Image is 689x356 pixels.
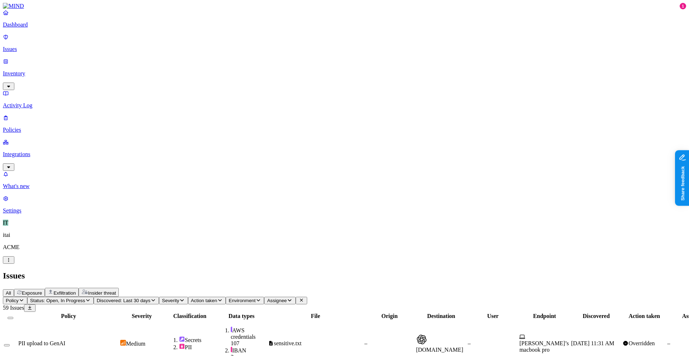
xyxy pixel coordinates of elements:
p: Integrations [3,151,686,158]
span: Status: Open, In Progress [30,298,85,303]
h2: Issues [3,271,686,281]
span: – [667,340,670,346]
span: IT [3,220,8,226]
span: Exfiltration [53,290,76,296]
a: MIND [3,3,686,9]
span: Overridden [629,340,655,346]
span: 59 Issues [3,305,24,311]
img: secret-line [231,327,232,332]
div: Secrets [179,336,215,343]
img: pii [179,343,185,349]
a: What's new [3,171,686,189]
div: Data types [216,313,267,319]
p: Activity Log [3,102,686,109]
span: Action taken [191,298,217,303]
div: PII [179,343,215,351]
p: What's new [3,183,686,189]
img: pii-line [231,347,232,352]
div: File [268,313,363,319]
div: Action taken [623,313,666,319]
img: MIND [3,3,24,9]
p: Issues [3,46,686,52]
div: IBAN [231,347,267,354]
span: [DATE] 11:31 AM [571,340,614,346]
p: Policies [3,127,686,133]
a: Issues [3,34,686,52]
div: Endpoint [519,313,570,319]
a: Dashboard [3,9,686,28]
div: Policy [18,313,119,319]
p: ACME [3,244,686,250]
span: Exposure [22,290,42,296]
img: chatgpt.com favicon [416,334,427,345]
div: Severity [120,313,163,319]
span: – [468,340,470,346]
p: Inventory [3,70,686,77]
span: PII upload to GenAI [18,340,65,346]
div: Destination [416,313,466,319]
div: User [468,313,518,319]
p: Settings [3,207,686,214]
p: itai [3,232,686,238]
div: Origin [364,313,414,319]
span: Policy [6,298,19,303]
span: Discovered: Last 30 days [97,298,150,303]
img: secret [179,336,185,342]
a: Inventory [3,58,686,89]
div: Discovered [571,313,621,319]
span: All [6,290,11,296]
button: Select row [4,344,10,346]
span: – [364,340,367,346]
span: Insider threat [88,290,116,296]
a: Policies [3,114,686,133]
p: Dashboard [3,22,686,28]
span: [DOMAIN_NAME] [416,347,463,353]
div: Classification [165,313,215,319]
div: 107 [231,340,267,347]
span: Assignee [267,298,287,303]
div: AWS credentials [231,327,267,340]
span: [PERSON_NAME]’s macbook pro [519,340,569,353]
img: severity-medium [120,340,126,346]
span: Medium [126,341,145,347]
button: Select all [8,317,13,319]
span: sensitive.txt [274,340,301,346]
a: Settings [3,195,686,214]
span: Severity [162,298,179,303]
div: 1 [680,3,686,9]
a: Activity Log [3,90,686,109]
span: Environment [229,298,256,303]
a: Integrations [3,139,686,170]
